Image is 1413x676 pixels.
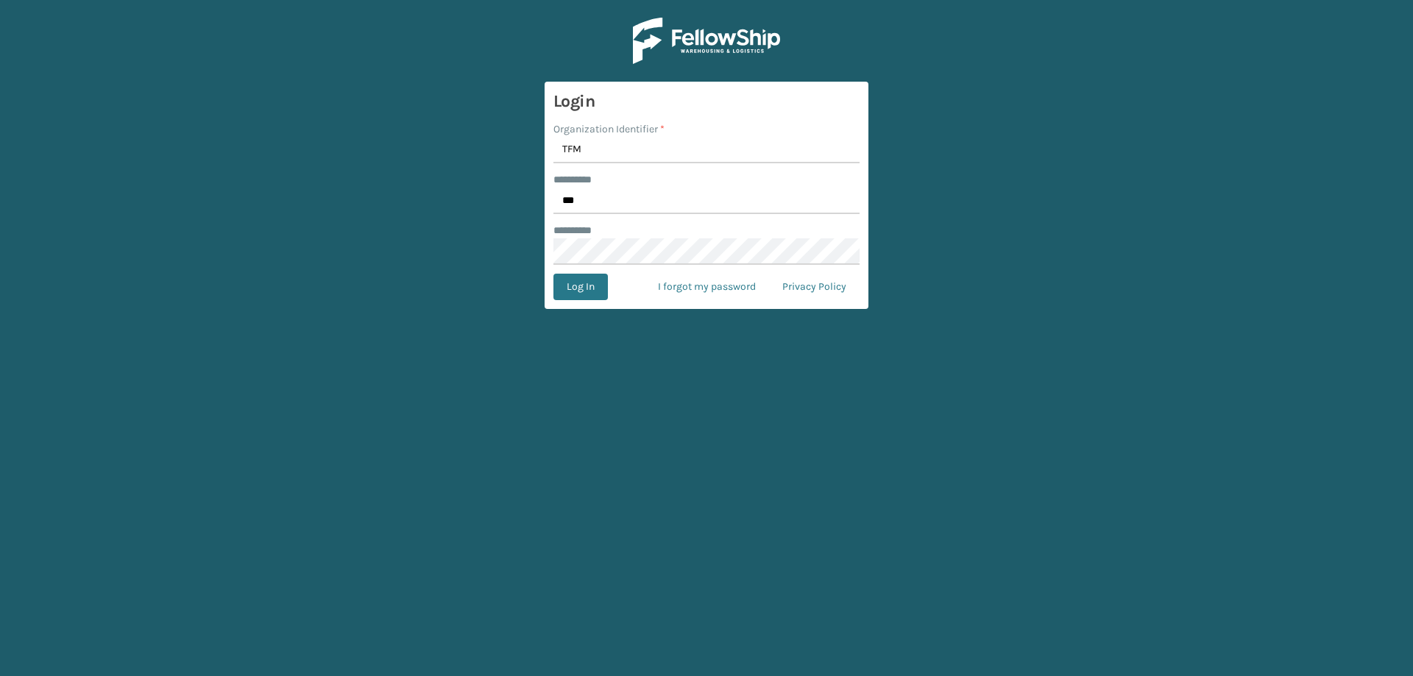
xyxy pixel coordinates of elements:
[553,121,665,137] label: Organization Identifier
[553,274,608,300] button: Log In
[553,90,860,113] h3: Login
[769,274,860,300] a: Privacy Policy
[633,18,780,64] img: Logo
[645,274,769,300] a: I forgot my password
